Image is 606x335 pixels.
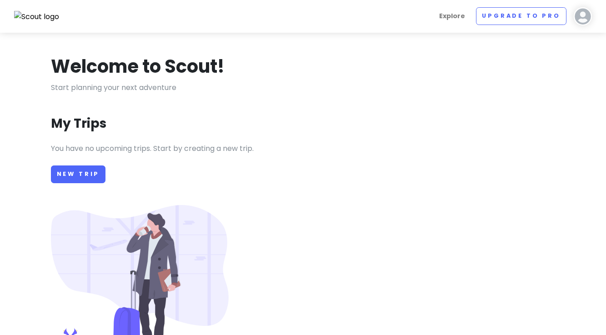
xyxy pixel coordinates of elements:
[51,165,106,183] a: New Trip
[51,82,556,94] p: Start planning your next adventure
[436,7,469,25] a: Explore
[51,143,556,155] p: You have no upcoming trips. Start by creating a new trip.
[14,11,60,23] img: Scout logo
[574,7,592,25] img: User profile
[51,55,225,78] h1: Welcome to Scout!
[476,7,566,25] a: Upgrade to Pro
[51,115,106,132] h3: My Trips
